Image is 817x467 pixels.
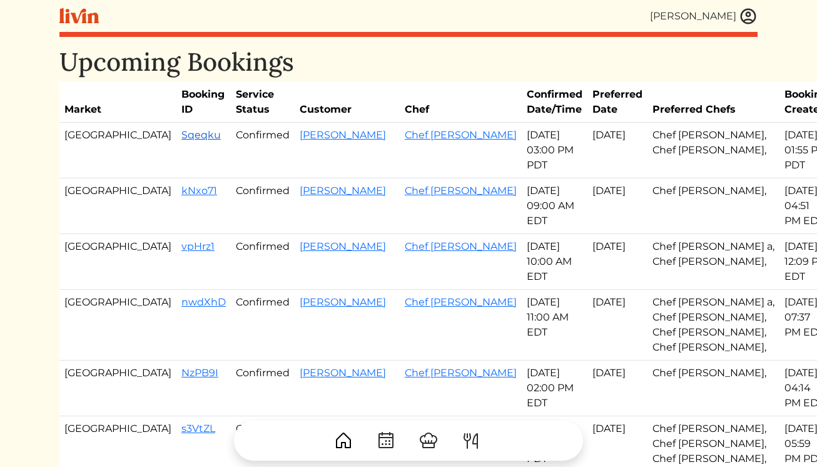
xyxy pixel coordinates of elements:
[376,431,396,451] img: CalendarDots-5bcf9d9080389f2a281d69619e1c85352834be518fbc73d9501aef674afc0d57.svg
[647,82,779,123] th: Preferred Chefs
[59,234,176,290] td: [GEOGRAPHIC_DATA]
[522,234,587,290] td: [DATE] 10:00 AM EDT
[333,431,353,451] img: House-9bf13187bcbb5817f509fe5e7408150f90897510c4275e13d0d5fca38e0b5951.svg
[587,361,647,416] td: [DATE]
[181,296,226,308] a: nwdXhD
[231,82,295,123] th: Service Status
[300,240,386,252] a: [PERSON_NAME]
[405,240,517,252] a: Chef [PERSON_NAME]
[647,234,779,290] td: Chef [PERSON_NAME] a, Chef [PERSON_NAME],
[59,82,176,123] th: Market
[522,361,587,416] td: [DATE] 02:00 PM EDT
[405,129,517,141] a: Chef [PERSON_NAME]
[300,367,386,379] a: [PERSON_NAME]
[650,9,736,24] div: [PERSON_NAME]
[231,290,295,361] td: Confirmed
[181,185,217,197] a: kNxo71
[181,129,221,141] a: Sqeqku
[739,7,758,26] img: user_account-e6e16d2ec92f44fc35f99ef0dc9cddf60790bfa021a6ecb1c896eb5d2907b31c.svg
[295,82,400,123] th: Customer
[59,290,176,361] td: [GEOGRAPHIC_DATA]
[647,290,779,361] td: Chef [PERSON_NAME] a, Chef [PERSON_NAME], Chef [PERSON_NAME], Chef [PERSON_NAME],
[522,290,587,361] td: [DATE] 11:00 AM EDT
[59,361,176,416] td: [GEOGRAPHIC_DATA]
[59,178,176,234] td: [GEOGRAPHIC_DATA]
[647,178,779,234] td: Chef [PERSON_NAME],
[300,129,386,141] a: [PERSON_NAME]
[405,296,517,308] a: Chef [PERSON_NAME]
[522,178,587,234] td: [DATE] 09:00 AM EDT
[405,185,517,197] a: Chef [PERSON_NAME]
[59,123,176,178] td: [GEOGRAPHIC_DATA]
[300,296,386,308] a: [PERSON_NAME]
[522,82,587,123] th: Confirmed Date/Time
[181,367,218,379] a: NzPB9I
[587,178,647,234] td: [DATE]
[405,367,517,379] a: Chef [PERSON_NAME]
[587,82,647,123] th: Preferred Date
[419,431,439,451] img: ChefHat-a374fb509e4f37eb0702ca99f5f64f3b6956810f32a249b33092029f8484b388.svg
[181,240,215,252] a: vpHrz1
[231,361,295,416] td: Confirmed
[647,361,779,416] td: Chef [PERSON_NAME],
[522,123,587,178] td: [DATE] 03:00 PM PDT
[176,82,231,123] th: Booking ID
[300,185,386,197] a: [PERSON_NAME]
[587,123,647,178] td: [DATE]
[400,82,522,123] th: Chef
[587,234,647,290] td: [DATE]
[461,431,481,451] img: ForkKnife-55491504ffdb50bab0c1e09e7649658475375261d09fd45db06cec23bce548bf.svg
[59,47,758,77] h1: Upcoming Bookings
[231,123,295,178] td: Confirmed
[59,8,99,24] img: livin-logo-a0d97d1a881af30f6274990eb6222085a2533c92bbd1e4f22c21b4f0d0e3210c.svg
[231,178,295,234] td: Confirmed
[231,234,295,290] td: Confirmed
[587,290,647,361] td: [DATE]
[647,123,779,178] td: Chef [PERSON_NAME], Chef [PERSON_NAME],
